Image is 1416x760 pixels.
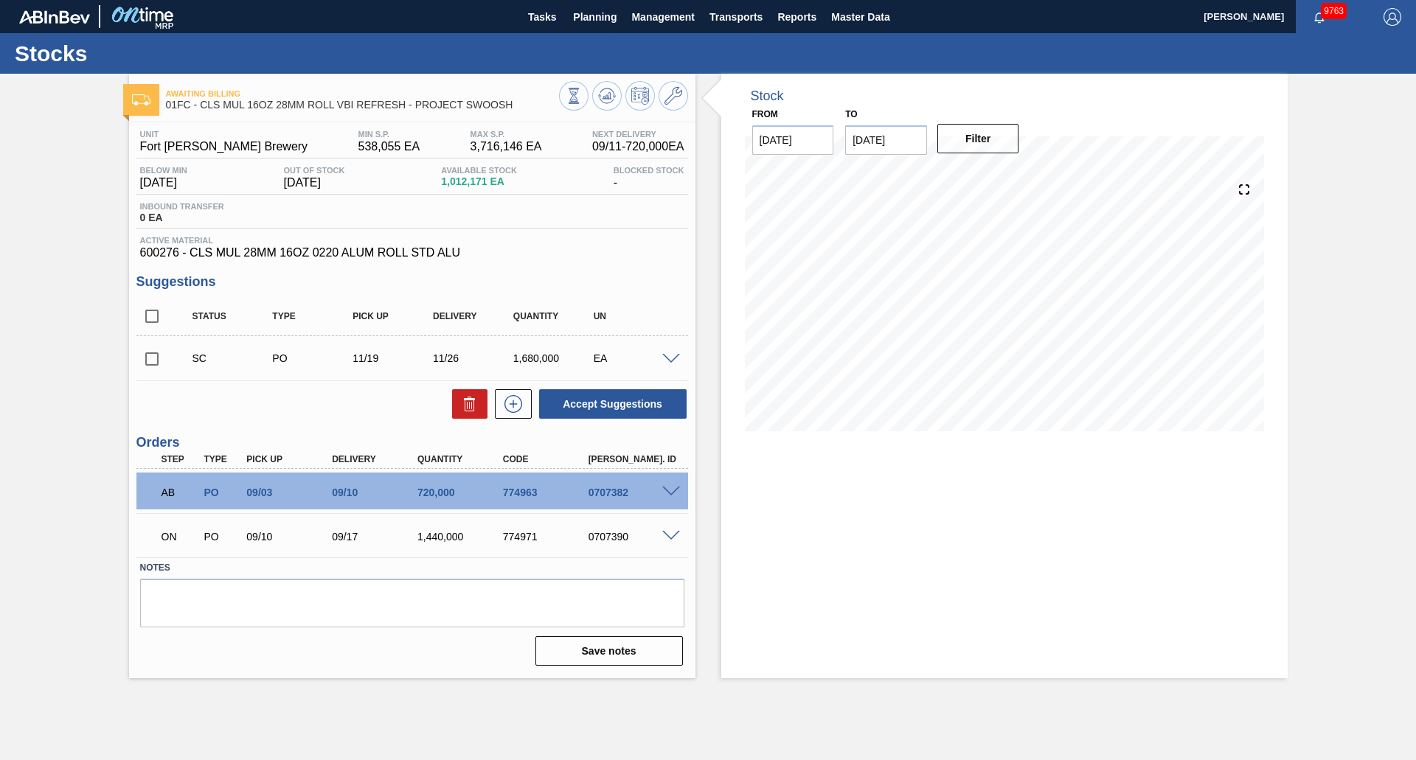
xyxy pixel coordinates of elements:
div: Accept Suggestions [532,388,688,420]
div: Stock [751,88,784,104]
button: Filter [937,124,1019,153]
div: 720,000 [414,487,510,498]
div: Quantity [510,311,599,321]
label: to [845,109,857,119]
div: 0707382 [585,487,681,498]
div: 1,440,000 [414,531,510,543]
img: Ícone [132,94,150,105]
div: - [610,166,688,189]
span: MIN S.P. [358,130,420,139]
div: New suggestion [487,389,532,419]
div: Code [499,454,595,464]
div: Suggestion Created [189,352,278,364]
span: 1,012,171 EA [441,176,517,187]
div: Negotiating Order [158,520,202,553]
div: [PERSON_NAME]. ID [585,454,681,464]
span: Unit [140,130,308,139]
span: Out Of Stock [284,166,345,175]
div: UN [590,311,679,321]
span: 9763 [1321,3,1347,19]
img: TNhmsLtSVTkK8tSr43FrP2fwEKptu5GPRR3wAAAABJRU5ErkJggg== [19,10,90,24]
span: 600276 - CLS MUL 28MM 16OZ 0220 ALUM ROLL STD ALU [140,246,684,259]
div: Delete Suggestions [445,389,487,419]
span: [DATE] [140,176,187,189]
span: Fort [PERSON_NAME] Brewery [140,140,308,153]
div: 09/10/2025 [328,487,424,498]
div: Pick up [349,311,438,321]
span: Master Data [831,8,889,26]
div: 1,680,000 [510,352,599,364]
div: 0707390 [585,531,681,543]
button: Schedule Inventory [625,81,655,111]
div: Step [158,454,202,464]
h1: Stocks [15,45,277,62]
h3: Orders [136,435,688,450]
span: 0 EA [140,212,224,223]
div: Purchase order [200,487,244,498]
div: Awaiting Billing [158,476,202,509]
button: Notifications [1296,7,1343,27]
span: 09/11 - 720,000 EA [592,140,684,153]
span: 538,055 EA [358,140,420,153]
span: Active Material [140,236,684,245]
span: Tasks [526,8,558,26]
span: 01FC - CLS MUL 16OZ 28MM ROLL VBI REFRESH - PROJECT SWOOSH [166,100,559,111]
div: 774963 [499,487,595,498]
div: 09/17/2025 [328,531,424,543]
h3: Suggestions [136,274,688,290]
div: Delivery [328,454,424,464]
span: [DATE] [284,176,345,189]
img: Logout [1384,8,1401,26]
button: Update Chart [592,81,622,111]
p: AB [162,487,198,498]
div: 09/10/2025 [243,531,339,543]
div: Quantity [414,454,510,464]
span: MAX S.P. [471,130,542,139]
label: Notes [140,557,684,579]
div: Pick up [243,454,339,464]
span: Inbound Transfer [140,202,224,211]
span: Available Stock [441,166,517,175]
div: Type [200,454,244,464]
p: ON [162,531,198,543]
span: Next Delivery [592,130,684,139]
button: Accept Suggestions [539,389,687,419]
span: Reports [777,8,816,26]
div: Type [268,311,358,321]
input: mm/dd/yyyy [752,125,834,155]
div: Status [189,311,278,321]
div: Delivery [429,311,518,321]
span: Awaiting Billing [166,89,559,98]
div: EA [590,352,679,364]
button: Stocks Overview [559,81,589,111]
div: 774971 [499,531,595,543]
div: 11/19/2025 [349,352,438,364]
button: Go to Master Data / General [659,81,688,111]
div: 11/26/2025 [429,352,518,364]
span: Management [631,8,695,26]
input: mm/dd/yyyy [845,125,927,155]
span: Planning [573,8,617,26]
div: Purchase order [200,531,244,543]
span: Below Min [140,166,187,175]
div: 09/03/2025 [243,487,339,498]
label: From [752,109,778,119]
span: Blocked Stock [614,166,684,175]
button: Save notes [535,636,683,666]
div: Purchase order [268,352,358,364]
span: 3,716,146 EA [471,140,542,153]
span: Transports [709,8,763,26]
